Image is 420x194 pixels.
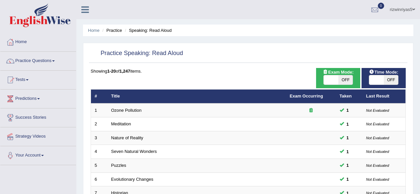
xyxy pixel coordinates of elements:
span: You can still take this question [344,148,352,155]
td: 3 [91,131,108,145]
small: Not Evaluated [366,108,389,112]
li: Speaking: Read Aloud [123,27,172,33]
td: 1 [91,103,108,117]
small: Not Evaluated [366,163,389,167]
a: Practice Questions [0,52,76,68]
th: # [91,90,108,103]
div: Exam occurring question [290,107,332,114]
h2: Practice Speaking: Read Aloud [91,48,183,58]
td: 4 [91,145,108,159]
a: Exam Occurring [290,94,323,98]
a: Predictions [0,90,76,106]
a: Success Stories [0,108,76,125]
a: Home [88,28,100,33]
span: Time Mode: [367,69,401,76]
span: You can still take this question [344,107,352,114]
span: You can still take this question [344,121,352,128]
div: Show exams occurring in exams [316,68,360,88]
a: Tests [0,71,76,87]
span: You can still take this question [344,134,352,141]
th: Last Result [363,90,406,103]
th: Title [108,90,286,103]
a: Strategy Videos [0,127,76,144]
div: Showing of items. [91,68,406,74]
td: 5 [91,159,108,173]
span: 0 [378,3,384,9]
small: Not Evaluated [366,122,389,126]
span: OFF [384,75,398,85]
th: Taken [336,90,363,103]
td: 2 [91,117,108,131]
span: You can still take this question [344,162,352,169]
li: Practice [101,27,122,33]
span: OFF [338,75,353,85]
span: Exam Mode: [320,69,356,76]
b: 1,247 [120,69,130,74]
a: Home [0,33,76,49]
a: Ozone Pollution [111,108,142,113]
td: 6 [91,172,108,186]
a: Seven Natural Wonders [111,149,157,154]
small: Not Evaluated [366,177,389,181]
b: 1-20 [107,69,116,74]
a: Nature of Reality [111,135,143,140]
a: Evolutionary Changes [111,177,153,182]
a: Your Account [0,146,76,163]
small: Not Evaluated [366,136,389,140]
a: Puzzles [111,163,126,168]
a: Meditation [111,121,131,126]
small: Not Evaluated [366,150,389,154]
span: You can still take this question [344,176,352,183]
